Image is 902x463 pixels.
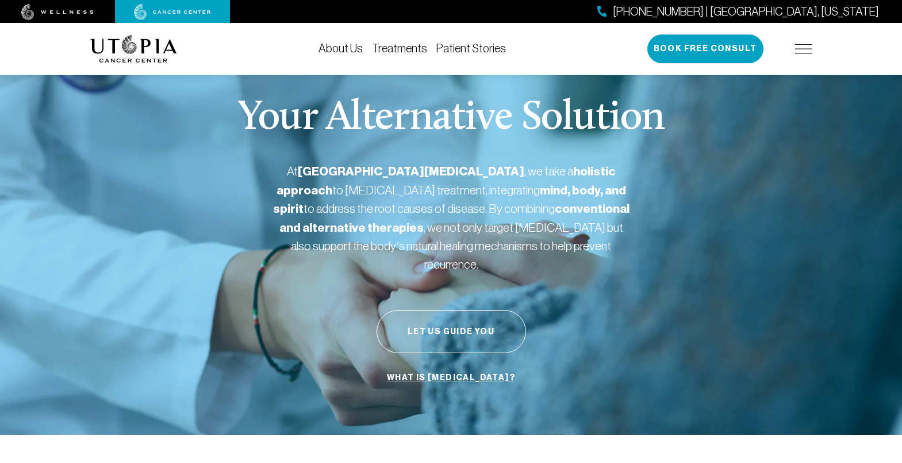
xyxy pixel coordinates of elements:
p: At , we take a to [MEDICAL_DATA] treatment, integrating to address the root causes of disease. By... [273,162,630,273]
a: Patient Stories [436,42,506,55]
a: What is [MEDICAL_DATA]? [384,367,518,389]
img: wellness [21,4,94,20]
button: Book Free Consult [647,35,763,63]
a: [PHONE_NUMBER] | [GEOGRAPHIC_DATA], [US_STATE] [597,3,879,20]
p: Your Alternative Solution [237,98,665,139]
button: Let Us Guide You [377,310,526,353]
img: logo [90,35,177,63]
a: Treatments [372,42,427,55]
a: About Us [318,42,363,55]
span: [PHONE_NUMBER] | [GEOGRAPHIC_DATA], [US_STATE] [613,3,879,20]
img: cancer center [134,4,211,20]
img: icon-hamburger [795,44,812,53]
strong: conventional and alternative therapies [279,201,630,235]
strong: holistic approach [277,164,616,198]
strong: [GEOGRAPHIC_DATA][MEDICAL_DATA] [298,164,524,179]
